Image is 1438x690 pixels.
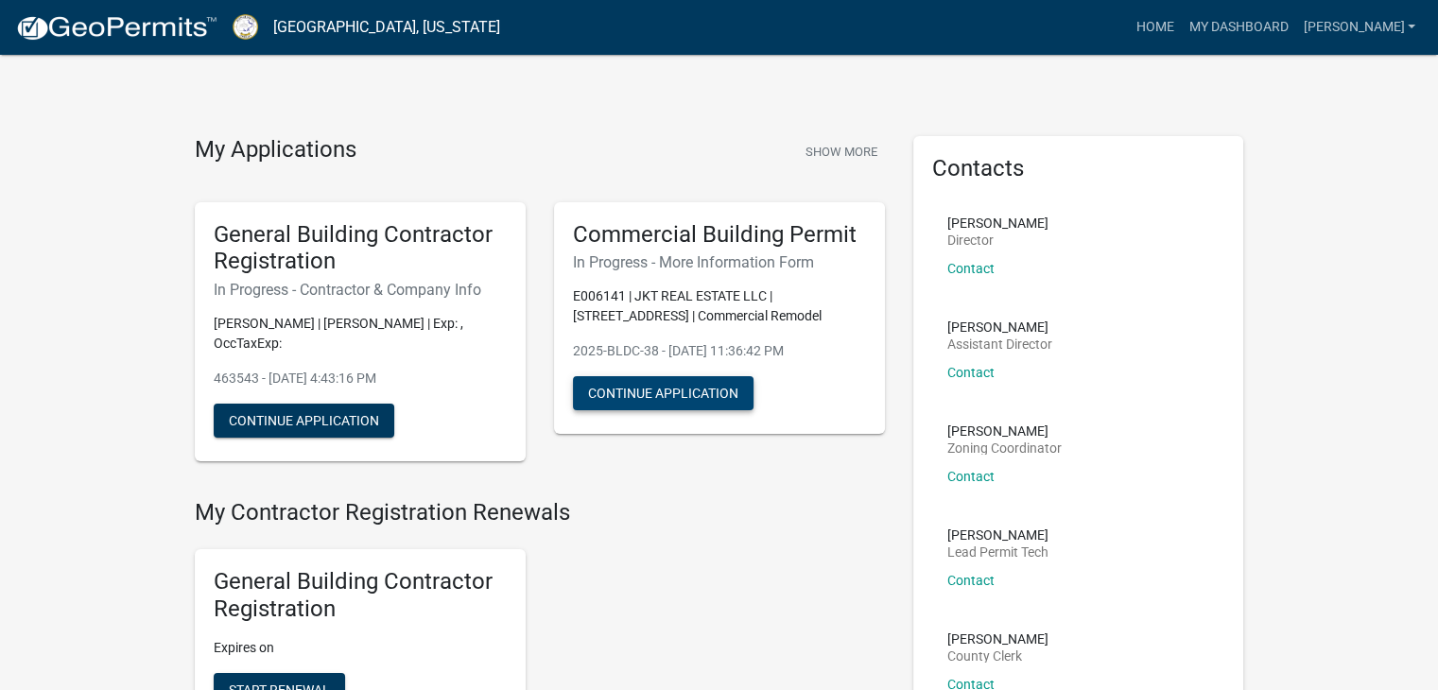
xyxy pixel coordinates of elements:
[214,281,507,299] h6: In Progress - Contractor & Company Info
[573,253,866,271] h6: In Progress - More Information Form
[214,221,507,276] h5: General Building Contractor Registration
[947,261,995,276] a: Contact
[932,155,1225,182] h5: Contacts
[1295,9,1423,45] a: [PERSON_NAME]
[947,365,995,380] a: Contact
[573,221,866,249] h5: Commercial Building Permit
[947,528,1048,542] p: [PERSON_NAME]
[573,376,754,410] button: Continue Application
[214,638,507,658] p: Expires on
[947,632,1048,646] p: [PERSON_NAME]
[947,216,1048,230] p: [PERSON_NAME]
[947,545,1048,559] p: Lead Permit Tech
[947,469,995,484] a: Contact
[947,233,1048,247] p: Director
[947,320,1052,334] p: [PERSON_NAME]
[233,14,258,40] img: Putnam County, Georgia
[947,573,995,588] a: Contact
[214,568,507,623] h5: General Building Contractor Registration
[195,136,356,164] h4: My Applications
[214,314,507,354] p: [PERSON_NAME] | [PERSON_NAME] | Exp: , OccTaxExp:
[1128,9,1181,45] a: Home
[1181,9,1295,45] a: My Dashboard
[214,369,507,388] p: 463543 - [DATE] 4:43:16 PM
[798,136,885,167] button: Show More
[947,337,1052,351] p: Assistant Director
[947,424,1062,438] p: [PERSON_NAME]
[573,341,866,361] p: 2025-BLDC-38 - [DATE] 11:36:42 PM
[273,11,500,43] a: [GEOGRAPHIC_DATA], [US_STATE]
[573,286,866,326] p: E006141 | JKT REAL ESTATE LLC | [STREET_ADDRESS] | Commercial Remodel
[214,404,394,438] button: Continue Application
[947,649,1048,663] p: County Clerk
[195,499,885,526] h4: My Contractor Registration Renewals
[947,441,1062,455] p: Zoning Coordinator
